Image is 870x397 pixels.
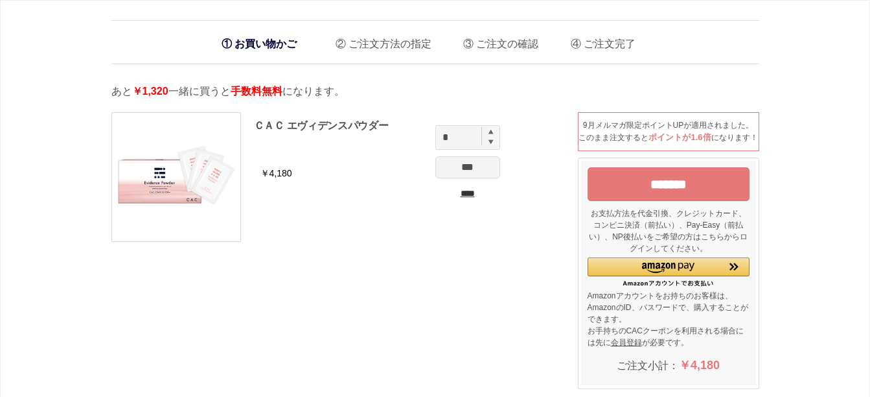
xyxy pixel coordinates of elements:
[588,352,750,379] div: ご注文小計：
[679,359,720,372] span: ￥4,180
[215,30,303,57] li: お買い物かご
[254,120,389,131] a: ＣＡＣ エヴィデンスパウダー
[648,132,711,142] span: ポイントが1.6倍
[611,338,642,347] a: 会員登録
[578,112,759,151] div: 9月メルマガ限定ポイントUPが適用されました。 このまま注文すると になります！
[132,86,168,97] span: ￥1,320
[588,290,750,348] p: Amazonアカウントをお持ちのお客様は、AmazonのID、パスワードで、購入することができます。 お手持ちのCACクーポンを利用される場合には先に が必要です。
[111,84,759,99] p: あと 一緒に買うと になります。
[588,208,750,254] p: お支払方法を代金引換、クレジットカード、コンビニ決済（前払い）、Pay-Easy（前払い）、NP後払いをご希望の方はこちらからログインしてください。
[326,27,431,54] li: ご注文方法の指定
[561,27,635,54] li: ご注文完了
[112,113,240,241] img: ＣＡＣ エヴィデンスパウダー
[453,27,538,54] li: ご注文の確認
[488,139,494,145] img: spinminus.gif
[231,86,282,97] span: 手数料無料
[488,129,494,134] img: spinplus.gif
[588,258,750,287] div: Amazon Pay - Amazonアカウントをお使いください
